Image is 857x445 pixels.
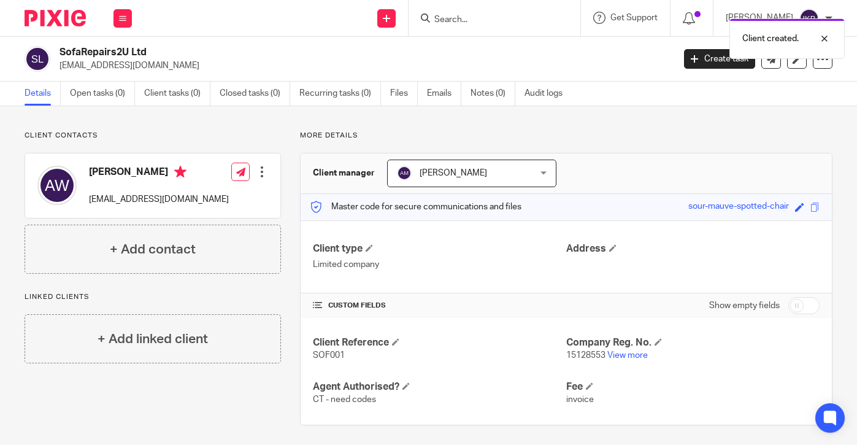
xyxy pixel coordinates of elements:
p: Client contacts [25,131,281,141]
img: Pixie [25,10,86,26]
span: CT - need codes [313,395,376,404]
h4: Address [566,242,820,255]
a: Recurring tasks (0) [299,82,381,106]
a: Details [25,82,61,106]
span: 15128553 [566,351,605,360]
h4: + Add linked client [98,330,208,349]
a: Create task [684,49,755,69]
h2: SofaRepairs2U Ltd [60,46,544,59]
span: invoice [566,395,594,404]
a: Closed tasks (0) [220,82,290,106]
p: More details [300,131,832,141]
span: SOF001 [313,351,345,360]
h4: Client Reference [313,336,566,349]
label: Show empty fields [709,300,780,312]
h4: [PERSON_NAME] [89,166,229,181]
h3: Client manager [313,167,375,179]
h4: CUSTOM FIELDS [313,301,566,311]
div: sour-mauve-spotted-chair [688,200,789,214]
img: svg%3E [397,166,412,180]
i: Primary [174,166,186,178]
h4: Client type [313,242,566,255]
a: View more [607,351,648,360]
p: [EMAIL_ADDRESS][DOMAIN_NAME] [60,60,666,72]
img: svg%3E [37,166,77,205]
p: Linked clients [25,292,281,302]
img: svg%3E [25,46,50,72]
span: [PERSON_NAME] [420,169,487,177]
h4: Company Reg. No. [566,336,820,349]
a: Files [390,82,418,106]
a: Client tasks (0) [144,82,210,106]
p: Master code for secure communications and files [310,201,521,213]
h4: Fee [566,381,820,393]
h4: Agent Authorised? [313,381,566,393]
a: Open tasks (0) [70,82,135,106]
a: Emails [427,82,461,106]
p: [EMAIL_ADDRESS][DOMAIN_NAME] [89,193,229,206]
a: Audit logs [525,82,572,106]
p: Limited company [313,258,566,271]
h4: + Add contact [110,240,196,259]
img: svg%3E [799,9,819,28]
a: Notes (0) [471,82,515,106]
p: Client created. [742,33,799,45]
